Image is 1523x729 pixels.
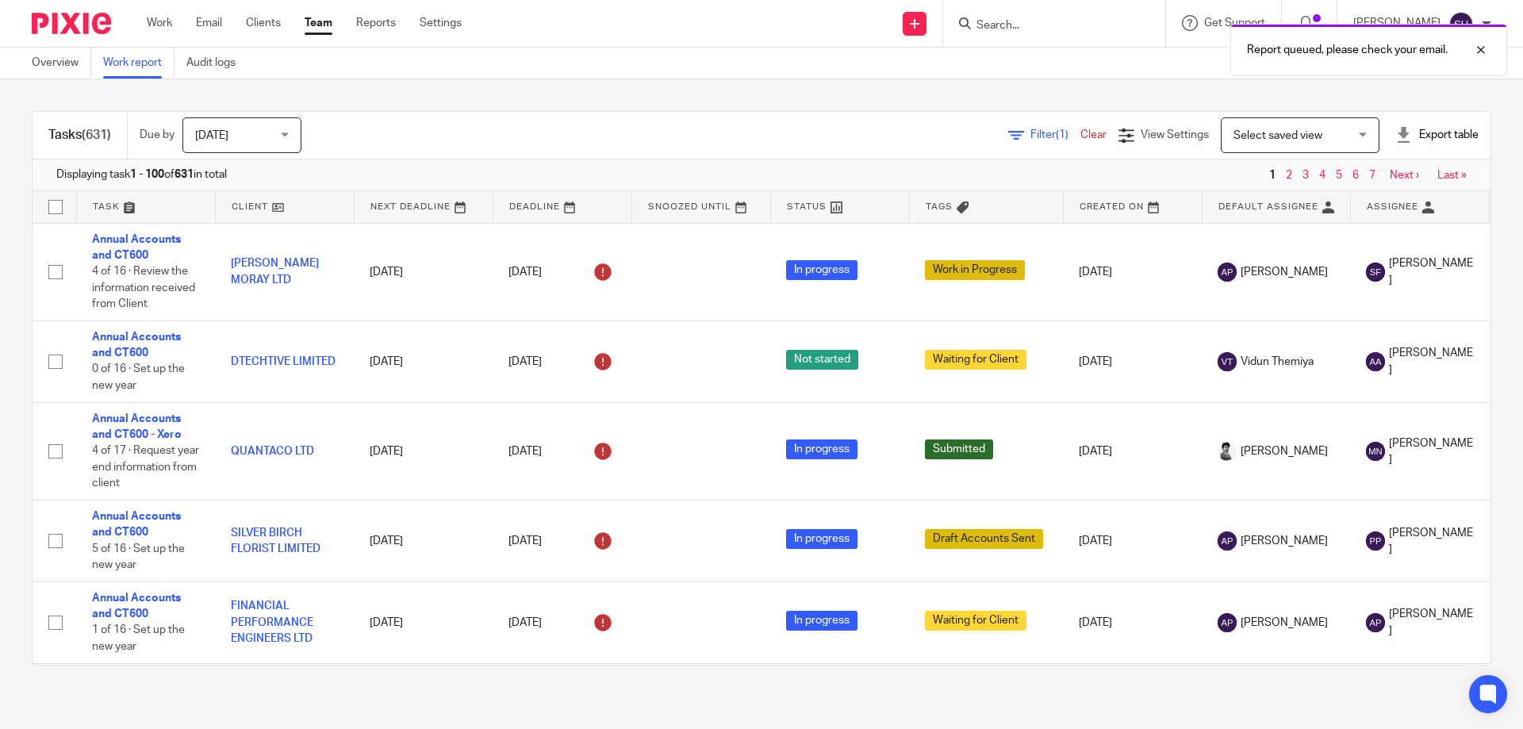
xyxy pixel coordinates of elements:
td: [DATE] [354,501,493,582]
a: Reports [356,15,396,31]
img: svg%3E [1366,613,1385,632]
a: 5 [1336,170,1342,181]
span: [PERSON_NAME] [1241,443,1328,459]
span: Vidun Themiya [1241,354,1314,370]
span: 1 [1265,166,1279,185]
a: Annual Accounts and CT600 [92,234,181,261]
img: 1646267052194.jpg [1218,442,1237,461]
a: [PERSON_NAME] MORAY LTD [231,258,319,285]
td: [DATE] [1063,320,1202,402]
h1: Tasks [48,127,111,144]
img: Pixie [32,13,111,34]
div: [DATE] [508,349,616,374]
a: Next › [1390,170,1419,181]
img: svg%3E [1218,531,1237,551]
span: In progress [786,439,857,459]
a: 6 [1352,170,1359,181]
img: svg%3E [1218,352,1237,371]
span: Waiting for Client [925,611,1026,631]
span: [PERSON_NAME] [1389,435,1473,468]
span: 1 of 16 · Set up the new year [92,625,185,653]
a: Annual Accounts and CT600 [92,511,181,538]
span: In progress [786,611,857,631]
td: [DATE] [1063,501,1202,582]
span: [PERSON_NAME] [1389,525,1473,558]
div: [DATE] [508,610,616,635]
a: Email [196,15,222,31]
span: View Settings [1141,129,1209,140]
span: In progress [786,529,857,549]
span: In progress [786,260,857,280]
a: Overview [32,48,91,79]
td: [DATE] [1063,223,1202,320]
a: Clear [1080,129,1107,140]
td: [DATE] [354,581,493,663]
a: Annual Accounts and CT600 - Xero [92,413,182,440]
a: Team [305,15,332,31]
span: Filter [1030,129,1080,140]
a: Work [147,15,172,31]
a: 2 [1286,170,1292,181]
div: [DATE] [508,528,616,554]
span: (1) [1056,129,1068,140]
td: [DATE] [1063,581,1202,663]
p: Report queued, please check your email. [1247,42,1448,58]
a: 3 [1302,170,1309,181]
img: svg%3E [1366,442,1385,461]
span: [PERSON_NAME] [1241,264,1328,280]
img: svg%3E [1366,263,1385,282]
img: svg%3E [1218,613,1237,632]
a: Annual Accounts and CT600 [92,332,181,359]
span: [PERSON_NAME] [1389,606,1473,639]
span: 5 of 16 · Set up the new year [92,543,185,571]
span: Work in Progress [925,260,1025,280]
a: FINANCIAL PERFORMANCE ENGINEERS LTD [231,600,313,644]
a: QUANTACO LTD [231,446,314,457]
span: Not started [786,350,858,370]
nav: pager [1265,169,1467,182]
span: [PERSON_NAME] [1241,615,1328,631]
div: [DATE] [508,259,616,285]
span: [PERSON_NAME] [1389,345,1473,378]
img: svg%3E [1366,531,1385,551]
a: Settings [420,15,462,31]
td: [DATE] [354,320,493,402]
img: svg%3E [1448,11,1474,36]
span: Select saved view [1233,130,1322,141]
a: DTECHTIVE LIMITED [231,356,336,367]
img: svg%3E [1366,352,1385,371]
p: Due by [140,127,175,143]
span: Draft Accounts Sent [925,529,1043,549]
a: 4 [1319,170,1325,181]
span: 4 of 17 · Request year end information from client [92,446,199,489]
span: (631) [82,129,111,141]
a: Clients [246,15,281,31]
a: SILVER BIRCH FLORIST LIMITED [231,528,320,554]
div: [DATE] [508,439,616,464]
span: Tags [926,202,953,211]
td: [DATE] [354,223,493,320]
span: Submitted [925,439,993,459]
div: Export table [1395,127,1479,143]
td: [DATE] [354,402,493,500]
span: Displaying task of in total [56,167,227,182]
span: [DATE] [195,130,228,141]
a: 7 [1369,170,1375,181]
span: 4 of 16 · Review the information received from Client [92,266,195,309]
b: 1 - 100 [130,169,164,180]
span: [PERSON_NAME] [1389,255,1473,288]
a: Audit logs [186,48,247,79]
img: svg%3E [1218,263,1237,282]
td: [DATE] [1063,402,1202,500]
span: Waiting for Client [925,350,1026,370]
b: 631 [175,169,194,180]
a: Annual Accounts and CT600 [92,593,181,620]
a: Work report [103,48,175,79]
span: [PERSON_NAME] [1241,533,1328,549]
a: Last » [1437,170,1467,181]
span: 0 of 16 · Set up the new year [92,364,185,392]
